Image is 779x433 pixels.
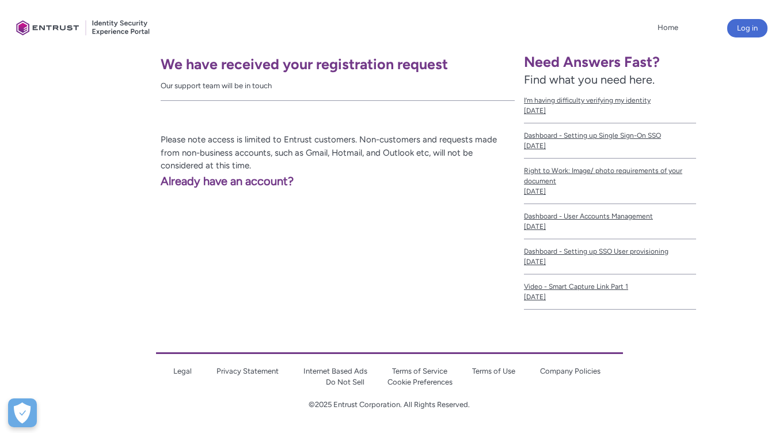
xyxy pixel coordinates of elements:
h1: Need Answers Fast? [524,53,696,71]
a: Terms of Service [392,367,447,375]
span: Right to Work: Image/ photo requirements of your document [524,165,696,186]
a: Cookie Preferences [387,378,453,386]
a: Dashboard - Setting up SSO User provisioning[DATE] [524,239,696,274]
lightning-formatted-date-time: [DATE] [524,258,546,266]
a: Dashboard - Setting up Single Sign-On SSO[DATE] [524,123,696,159]
span: Dashboard - User Accounts Management [524,211,696,221]
p: ©2025 Entrust Corporation. All Rights Reserved. [156,399,624,411]
button: Open Preferences [8,398,37,427]
a: Internet Based Ads [303,367,367,375]
div: Cookie Preferences [8,398,37,427]
lightning-formatted-date-time: [DATE] [524,107,546,115]
lightning-formatted-date-time: [DATE] [524,142,546,150]
span: Video - Smart Capture Link Part 1 [524,281,696,292]
lightning-formatted-date-time: [DATE] [524,187,546,195]
span: I’m having difficulty verifying my identity [524,95,696,106]
span: Dashboard - Setting up SSO User provisioning [524,246,696,257]
a: Right to Work: Image/ photo requirements of your document[DATE] [524,159,696,204]
p: Please note access is limited to Entrust customers. Non-customers and requests made from non-busi... [9,133,515,172]
a: Home [655,19,681,36]
a: Do Not Sell [326,378,364,386]
lightning-formatted-date-time: [DATE] [524,293,546,301]
a: Dashboard - User Accounts Management[DATE] [524,204,696,239]
a: I’m having difficulty verifying my identity[DATE] [524,88,696,123]
span: Dashboard - Setting up Single Sign-On SSO [524,130,696,141]
h1: We have received your registration request [161,55,515,73]
span: Find what you need here. [524,73,655,86]
a: Privacy Statement [216,367,279,375]
a: Company Policies [540,367,601,375]
a: Video - Smart Capture Link Part 1[DATE] [524,274,696,310]
a: Legal [173,367,192,375]
a: Already have an account? [9,174,294,188]
lightning-formatted-date-time: [DATE] [524,223,546,231]
div: Our support team will be in touch [161,80,515,92]
a: Terms of Use [472,367,515,375]
button: Log in [727,19,767,37]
